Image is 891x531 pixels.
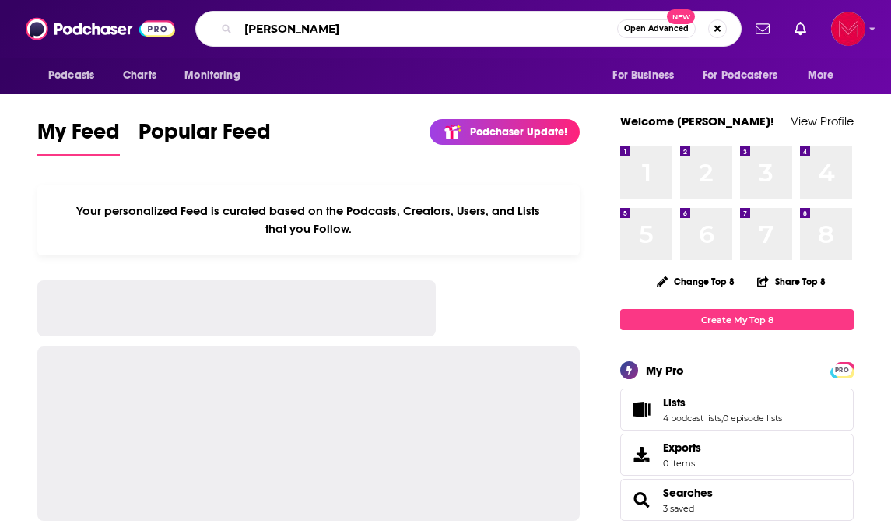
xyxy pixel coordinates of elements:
img: Podchaser - Follow, Share and Rate Podcasts [26,14,175,44]
span: Charts [123,65,156,86]
span: New [667,9,695,24]
img: User Profile [831,12,865,46]
a: Charts [113,61,166,90]
a: Exports [620,434,854,476]
a: Searches [663,486,713,500]
a: Welcome [PERSON_NAME]! [620,114,774,128]
span: My Feed [37,118,120,154]
button: open menu [602,61,693,90]
button: Share Top 8 [756,266,826,297]
span: Exports [663,441,701,455]
a: 0 episode lists [723,413,782,424]
input: Search podcasts, credits, & more... [238,16,617,41]
button: Open AdvancedNew [617,19,696,38]
button: open menu [37,61,114,90]
span: Exports [626,444,657,466]
span: Podcasts [48,65,94,86]
span: More [808,65,834,86]
a: Create My Top 8 [620,309,854,330]
p: Podchaser Update! [470,125,567,139]
a: Lists [626,399,657,420]
a: Show notifications dropdown [788,16,812,42]
button: Change Top 8 [647,272,744,291]
span: PRO [833,364,851,376]
a: View Profile [791,114,854,128]
span: , [721,413,723,424]
a: Popular Feed [139,118,271,156]
button: open menu [174,61,260,90]
span: Lists [620,389,854,431]
div: Your personalized Feed is curated based on the Podcasts, Creators, Users, and Lists that you Follow. [37,185,580,255]
button: open menu [693,61,800,90]
button: open menu [797,61,854,90]
a: Searches [626,489,657,511]
button: Show profile menu [831,12,865,46]
a: PRO [833,364,851,375]
a: Show notifications dropdown [749,16,776,42]
span: For Podcasters [703,65,777,86]
span: Popular Feed [139,118,271,154]
span: Logged in as Pamelamcclure [831,12,865,46]
a: My Feed [37,118,120,156]
a: 3 saved [663,503,694,514]
a: 4 podcast lists [663,413,721,424]
span: For Business [612,65,674,86]
span: Lists [663,396,686,410]
div: Search podcasts, credits, & more... [195,11,742,47]
span: Monitoring [184,65,240,86]
span: 0 items [663,458,701,469]
span: Open Advanced [624,25,689,33]
div: My Pro [646,363,684,378]
a: Lists [663,396,782,410]
span: Searches [620,479,854,521]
